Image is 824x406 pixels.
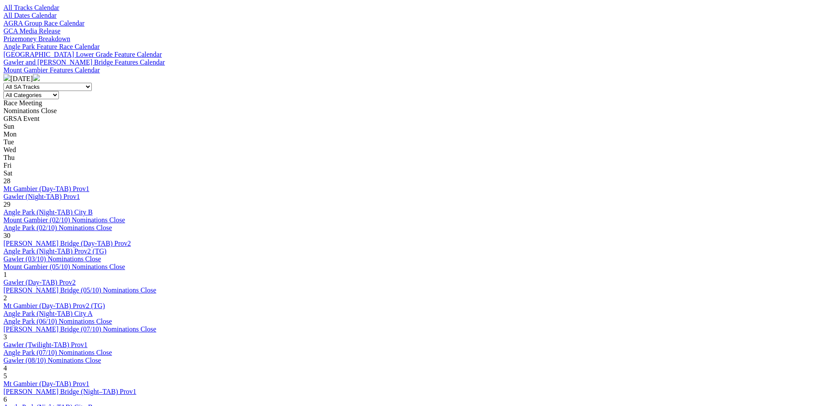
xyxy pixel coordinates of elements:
a: Mount Gambier (05/10) Nominations Close [3,263,125,270]
a: Gawler (08/10) Nominations Close [3,357,101,364]
a: Angle Park (07/10) Nominations Close [3,349,112,356]
a: Gawler (Twilight-TAB) Prov1 [3,341,87,348]
span: 1 [3,271,7,278]
a: Angle Park (Night-TAB) City B [3,208,93,216]
span: 4 [3,364,7,372]
span: 5 [3,372,7,380]
div: Thu [3,154,821,162]
div: Sat [3,169,821,177]
a: Angle Park (06/10) Nominations Close [3,318,112,325]
a: All Dates Calendar [3,12,57,19]
span: 28 [3,177,10,185]
a: Prizemoney Breakdown [3,35,70,42]
div: Race Meeting [3,99,821,107]
span: 29 [3,201,10,208]
a: Angle Park (02/10) Nominations Close [3,224,112,231]
a: Mount Gambier Features Calendar [3,66,100,74]
img: chevron-right-pager-white.svg [33,74,40,81]
img: chevron-left-pager-white.svg [3,74,10,81]
a: Gawler (03/10) Nominations Close [3,255,101,263]
a: Angle Park Feature Race Calendar [3,43,100,50]
div: Tue [3,138,821,146]
a: Mt Gambier (Day-TAB) Prov1 [3,380,89,387]
div: Nominations Close [3,107,821,115]
a: Mount Gambier (02/10) Nominations Close [3,216,125,224]
span: 6 [3,396,7,403]
a: Gawler and [PERSON_NAME] Bridge Features Calendar [3,58,165,66]
a: [PERSON_NAME] Bridge (07/10) Nominations Close [3,325,156,333]
a: [PERSON_NAME] Bridge (Day-TAB) Prov2 [3,240,131,247]
a: [GEOGRAPHIC_DATA] Lower Grade Feature Calendar [3,51,162,58]
div: Fri [3,162,821,169]
div: Mon [3,130,821,138]
a: Angle Park (Night-TAB) Prov2 (TG) [3,247,107,255]
a: Mt Gambier (Day-TAB) Prov1 [3,185,89,192]
a: [PERSON_NAME] Bridge (05/10) Nominations Close [3,286,156,294]
a: All Tracks Calendar [3,4,59,11]
div: GRSA Event [3,115,821,123]
a: Angle Park (Night-TAB) City A [3,310,93,317]
span: 2 [3,294,7,302]
span: 30 [3,232,10,239]
a: GCA Media Release [3,27,61,35]
div: Sun [3,123,821,130]
a: Gawler (Day-TAB) Prov2 [3,279,76,286]
span: 3 [3,333,7,341]
a: Gawler (Night-TAB) Prov1 [3,193,80,200]
div: Wed [3,146,821,154]
a: AGRA Group Race Calendar [3,19,84,27]
a: Mt Gambier (Day-TAB) Prov2 (TG) [3,302,105,309]
div: [DATE] [3,74,821,83]
a: [PERSON_NAME] Bridge (Night–TAB) Prov1 [3,388,136,395]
